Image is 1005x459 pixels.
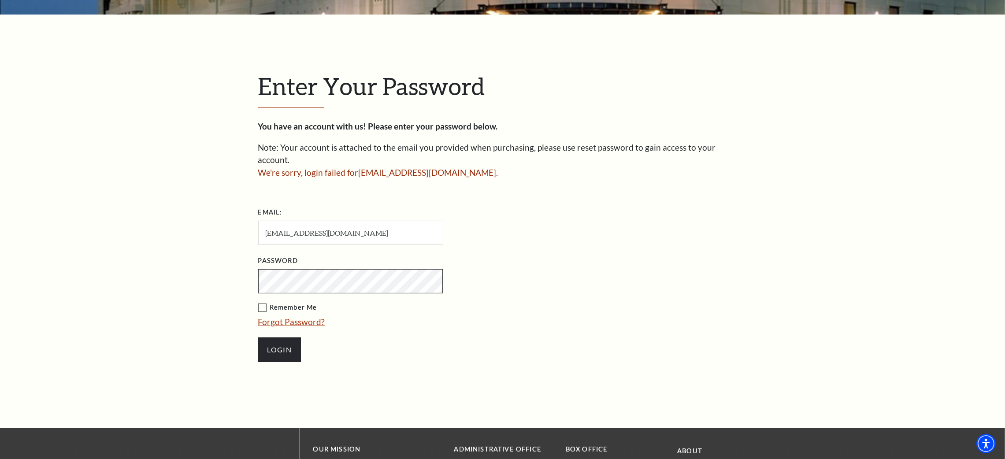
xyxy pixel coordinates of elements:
[258,255,298,267] label: Password
[258,207,282,218] label: Email:
[258,72,485,100] span: Enter Your Password
[976,434,996,453] div: Accessibility Menu
[258,221,443,245] input: Required
[258,141,747,167] p: Note: Your account is attached to the email you provided when purchasing, please use reset passwo...
[258,317,325,327] a: Forgot Password?
[368,121,498,131] strong: Please enter your password below.
[258,337,301,362] input: Submit button
[258,302,531,313] label: Remember Me
[258,121,367,131] strong: You have an account with us!
[454,444,553,455] p: Administrative Office
[313,444,423,455] p: OUR MISSION
[258,167,498,178] span: We're sorry, login failed for [EMAIL_ADDRESS][DOMAIN_NAME] .
[677,447,702,455] a: About
[566,444,664,455] p: BOX OFFICE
